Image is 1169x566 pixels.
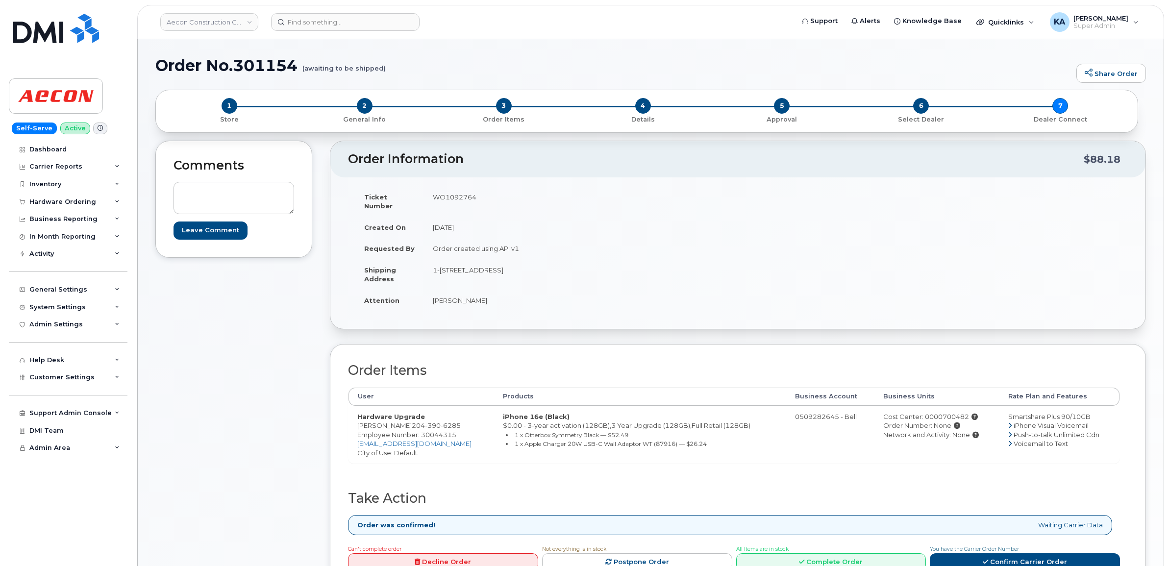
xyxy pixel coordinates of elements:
h2: Comments [174,159,294,172]
span: 6285 [441,421,461,429]
a: 1 Store [164,114,295,124]
td: Order created using API v1 [424,238,731,259]
span: iPhone Visual Voicemail [1014,421,1089,429]
strong: Shipping Address [364,266,396,283]
td: WO1092764 [424,186,731,217]
p: Approval [716,115,847,124]
span: Can't complete order [348,546,401,552]
p: Select Dealer [855,115,987,124]
th: Products [494,388,787,405]
a: [EMAIL_ADDRESS][DOMAIN_NAME] [357,440,472,447]
p: Store [168,115,291,124]
div: Order Number: None [883,421,991,430]
span: 390 [425,421,441,429]
th: Rate Plan and Features [999,388,1119,405]
span: Not everything is in stock [542,546,606,552]
strong: Attention [364,296,399,304]
span: 204 [412,421,461,429]
strong: Ticket Number [364,193,393,210]
div: $88.18 [1084,150,1120,169]
input: Leave Comment [174,221,248,240]
strong: Requested By [364,245,415,252]
h2: Order Items [348,363,1120,378]
small: 1 x Apple Charger 20W USB-C Wall Adaptor WT (87916) — $26.24 [515,440,707,447]
td: [PERSON_NAME] [424,290,731,311]
div: Waiting Carrier Data [348,515,1112,535]
span: 6 [913,98,929,114]
span: Push-to-talk Unlimited Cdn [1014,431,1099,439]
div: Cost Center: 0000700482 [883,412,991,421]
span: 4 [635,98,651,114]
p: Order Items [438,115,570,124]
strong: Created On [364,223,406,231]
a: 4 Details [573,114,713,124]
span: 5 [774,98,790,114]
a: 3 Order Items [434,114,573,124]
span: Voicemail to Text [1014,440,1068,447]
small: 1 x Otterbox Symmetry Black — $52.49 [515,431,628,439]
span: 1 [222,98,237,114]
td: Smartshare Plus 90/10GB [999,406,1119,464]
th: Business Account [786,388,874,405]
th: Business Units [874,388,999,405]
span: Employee Number: 30044315 [357,431,456,439]
strong: iPhone 16e (Black) [503,413,570,420]
span: You have the Carrier Order Number [930,546,1019,552]
td: 1-[STREET_ADDRESS] [424,259,731,290]
p: General Info [299,115,430,124]
h2: Order Information [348,152,1084,166]
small: (awaiting to be shipped) [302,57,386,72]
a: Share Order [1076,64,1146,83]
span: 2 [357,98,373,114]
div: Network and Activity: None [883,430,991,440]
h1: Order No.301154 [155,57,1071,74]
span: All Items are in stock [736,546,789,552]
strong: Hardware Upgrade [357,413,425,420]
td: [PERSON_NAME] City of Use: Default [348,406,494,464]
span: 3 [496,98,512,114]
a: 6 Select Dealer [851,114,991,124]
a: 5 Approval [712,114,851,124]
th: User [348,388,494,405]
td: $0.00 - 3-year activation (128GB),3 Year Upgrade (128GB),Full Retail (128GB) [494,406,787,464]
td: [DATE] [424,217,731,238]
p: Details [577,115,709,124]
h2: Take Action [348,491,1120,506]
strong: Order was confirmed! [357,520,435,530]
td: 0509282645 - Bell [786,406,874,464]
a: 2 General Info [295,114,434,124]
